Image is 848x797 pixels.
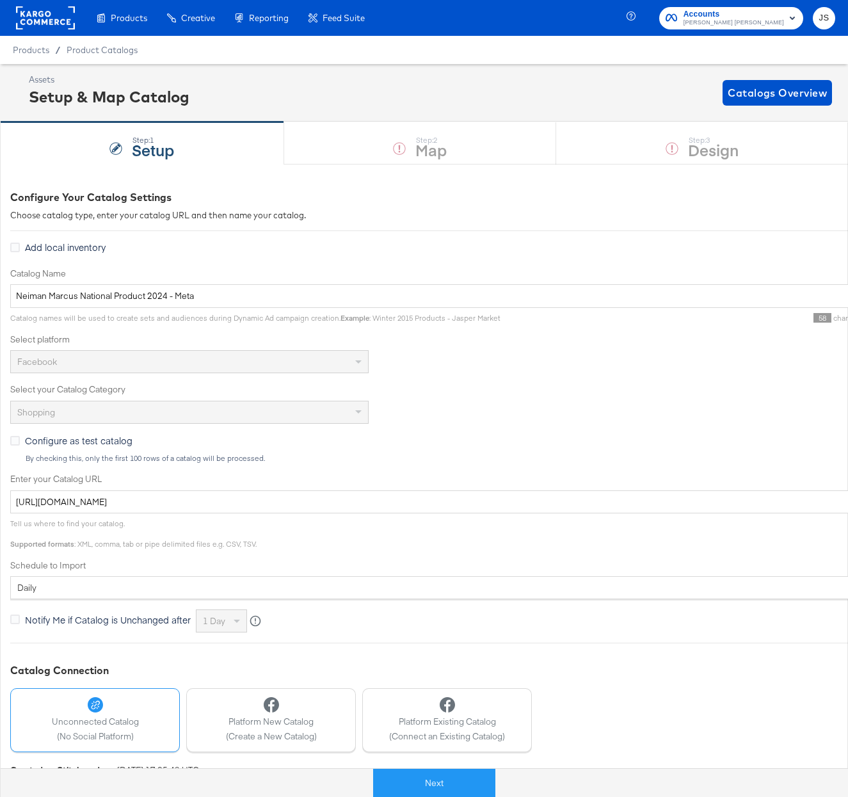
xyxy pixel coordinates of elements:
[17,356,57,367] span: Facebook
[818,11,830,26] span: JS
[132,139,174,160] strong: Setup
[181,13,215,23] span: Creative
[813,7,835,29] button: JS
[52,716,139,728] span: Unconnected Catalog
[25,241,106,254] span: Add local inventory
[203,615,225,627] span: 1 day
[362,688,532,752] button: Platform Existing Catalog(Connect an Existing Catalog)
[723,80,832,106] button: Catalogs Overview
[52,730,139,743] span: (No Social Platform)
[186,688,356,752] button: Platform New Catalog(Create a New Catalog)
[659,7,803,29] button: Accounts[PERSON_NAME] [PERSON_NAME]
[813,313,831,323] span: 58
[29,86,189,108] div: Setup & Map Catalog
[684,8,784,21] span: Accounts
[132,136,174,145] div: Step: 1
[67,45,138,55] a: Product Catalogs
[389,716,505,728] span: Platform Existing Catalog
[728,84,827,102] span: Catalogs Overview
[249,13,289,23] span: Reporting
[29,74,189,86] div: Assets
[25,434,132,447] span: Configure as test catalog
[226,730,317,743] span: (Create a New Catalog)
[10,519,257,549] span: Tell us where to find your catalog. : XML, comma, tab or pipe delimited files e.g. CSV, TSV.
[17,582,36,593] span: daily
[17,407,55,418] span: Shopping
[25,613,191,626] span: Notify Me if Catalog is Unchanged after
[13,45,49,55] span: Products
[10,313,500,323] span: Catalog names will be used to create sets and audiences during Dynamic Ad campaign creation. : Wi...
[684,18,784,28] span: [PERSON_NAME] [PERSON_NAME]
[323,13,365,23] span: Feed Suite
[226,716,317,728] span: Platform New Catalog
[340,313,369,323] strong: Example
[49,45,67,55] span: /
[10,539,74,549] strong: Supported formats
[111,13,147,23] span: Products
[389,730,505,743] span: (Connect an Existing Catalog)
[10,688,180,752] button: Unconnected Catalog(No Social Platform)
